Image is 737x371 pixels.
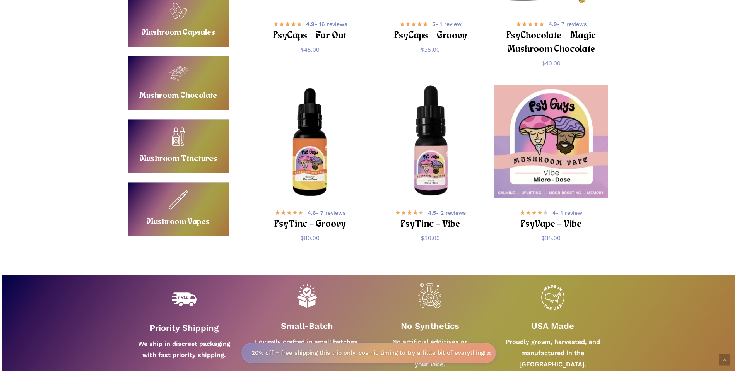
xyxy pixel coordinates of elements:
[549,20,587,28] span: - 7 reviews
[542,234,545,242] span: $
[504,208,598,228] a: 4- 1 review PsyVape – Vibe
[263,217,357,232] h2: PsyTinc – Groovy
[306,21,315,27] b: 4.9
[308,210,316,216] b: 4.6
[374,85,487,198] img: Microdose Mushroom Tincture with PsyGuys branded label
[401,321,459,331] strong: No Synthetics
[421,234,440,242] bdi: 30.00
[504,19,598,53] a: 4.9- 7 reviews PsyChocolate – Magic Mushroom Chocolate
[531,321,574,331] strong: USA Made
[383,338,477,368] strong: No artificial additives or synthetic ingredients to harsh your vibe.
[251,349,486,356] strong: 20% off + free shipping this trip only, cosmic timing to try a little bit of everything!
[384,29,478,43] h2: PsyCaps – Groovy
[487,349,491,357] span: ×
[306,20,347,28] span: - 16 reviews
[542,59,561,67] bdi: 40.00
[542,59,545,67] span: $
[421,234,424,242] span: $
[301,46,320,53] bdi: 45.00
[432,21,435,27] b: 5
[542,234,561,242] bdi: 35.00
[432,20,462,28] span: - 1 review
[504,29,598,57] h2: PsyChocolate – Magic Mushroom Chocolate
[263,29,357,43] h2: PsyCaps – Far Out
[253,85,367,198] a: PsyTinc - Groovy
[549,21,557,27] b: 4.9
[384,217,478,232] h2: PsyTinc – Vibe
[494,85,608,198] img: Mushroom Vape PsyGuys packaging label
[301,46,304,53] span: $
[301,234,320,242] bdi: 80.00
[384,208,478,228] a: 4.5- 2 reviews PsyTinc – Vibe
[421,46,424,53] span: $
[428,209,466,217] span: - 2 reviews
[384,19,478,40] a: 5- 1 review PsyCaps – Groovy
[138,340,230,359] strong: We ship in discreet packaging with fast priority shipping.
[251,83,369,200] img: Macrodose Mushroom Tincture with PsyGuys branded label
[374,85,487,198] a: PsyTinc - Vibe
[150,323,219,333] strong: Priority Shipping
[494,85,608,198] a: PsyVape - Vibe
[552,210,556,216] b: 4
[428,210,436,216] b: 4.5
[308,209,345,217] span: - 7 reviews
[506,338,600,368] strong: Proudly grown, harvested, and manufactured in the [GEOGRAPHIC_DATA].
[263,208,357,228] a: 4.6- 7 reviews PsyTinc – Groovy
[504,217,598,232] h2: PsyVape – Vibe
[263,19,357,40] a: 4.9- 16 reviews PsyCaps – Far Out
[301,234,304,242] span: $
[552,209,582,217] span: - 1 review
[421,46,440,53] bdi: 35.00
[255,338,359,357] strong: Lovingly crafted in small batches, packed and sealed fresh to order.
[719,354,730,366] a: Back to top
[281,321,333,331] strong: Small-Batch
